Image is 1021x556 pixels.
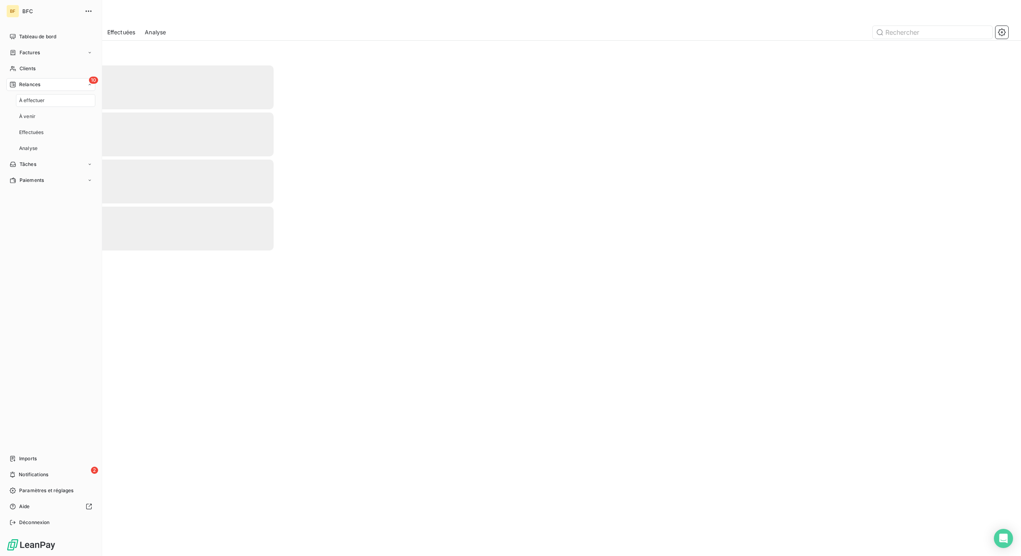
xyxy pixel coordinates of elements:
[19,33,56,40] span: Tableau de bord
[20,177,44,184] span: Paiements
[22,8,80,14] span: BFC
[19,81,40,88] span: Relances
[19,129,44,136] span: Effectuées
[107,28,136,36] span: Effectuées
[19,519,50,526] span: Déconnexion
[19,113,35,120] span: À venir
[6,500,95,513] a: Aide
[91,467,98,474] span: 2
[19,145,37,152] span: Analyse
[19,97,45,104] span: À effectuer
[19,503,30,510] span: Aide
[873,26,992,39] input: Rechercher
[19,471,48,478] span: Notifications
[89,77,98,84] span: 10
[6,5,19,18] div: BF
[6,538,56,551] img: Logo LeanPay
[145,28,166,36] span: Analyse
[994,529,1013,548] div: Open Intercom Messenger
[20,65,35,72] span: Clients
[20,161,36,168] span: Tâches
[20,49,40,56] span: Factures
[19,487,73,494] span: Paramètres et réglages
[19,455,37,462] span: Imports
